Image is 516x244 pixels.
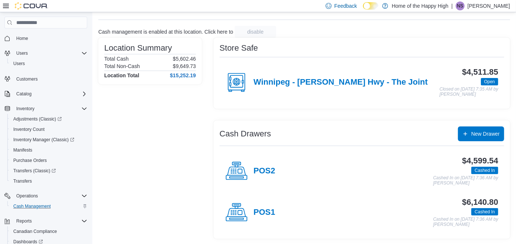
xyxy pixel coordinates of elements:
[16,76,38,82] span: Customers
[13,192,87,200] span: Operations
[10,156,50,165] a: Purchase Orders
[7,155,90,166] button: Purchase Orders
[481,78,498,85] span: Open
[10,227,60,236] a: Canadian Compliance
[13,61,25,67] span: Users
[471,208,498,216] span: Cashed In
[1,48,90,58] button: Users
[7,176,90,186] button: Transfers
[10,202,54,211] a: Cash Management
[7,135,90,145] a: Inventory Manager (Classic)
[13,74,87,83] span: Customers
[456,1,465,10] div: Nirbhai Singh
[10,125,48,134] a: Inventory Count
[13,75,41,84] a: Customers
[10,177,35,186] a: Transfers
[10,227,87,236] span: Canadian Compliance
[16,218,32,224] span: Reports
[13,137,74,143] span: Inventory Manager (Classic)
[13,217,87,226] span: Reports
[484,78,495,85] span: Open
[104,56,129,62] h6: Total Cash
[220,129,271,138] h3: Cash Drawers
[433,217,498,227] p: Cashed In on [DATE] 7:36 AM by [PERSON_NAME]
[451,1,453,10] p: |
[13,178,32,184] span: Transfers
[10,135,77,144] a: Inventory Manager (Classic)
[475,167,495,174] span: Cashed In
[10,59,28,68] a: Users
[439,87,498,97] p: Closed on [DATE] 7:35 AM by [PERSON_NAME]
[10,59,87,68] span: Users
[254,208,275,217] h4: POS1
[13,116,62,122] span: Adjustments (Classic)
[457,1,464,10] span: NS
[13,192,41,200] button: Operations
[10,135,87,144] span: Inventory Manager (Classic)
[7,201,90,211] button: Cash Management
[13,217,35,226] button: Reports
[1,33,90,44] button: Home
[7,114,90,124] a: Adjustments (Classic)
[1,216,90,226] button: Reports
[16,50,28,56] span: Users
[471,130,500,138] span: New Drawer
[7,58,90,69] button: Users
[10,202,87,211] span: Cash Management
[104,72,139,78] h4: Location Total
[1,73,90,84] button: Customers
[10,115,87,123] span: Adjustments (Classic)
[220,44,258,52] h3: Store Safe
[16,35,28,41] span: Home
[173,63,196,69] p: $9,649.73
[13,89,87,98] span: Catalog
[10,177,87,186] span: Transfers
[7,226,90,237] button: Canadian Compliance
[235,26,276,38] button: disable
[16,91,31,97] span: Catalog
[7,145,90,155] button: Manifests
[433,176,498,186] p: Cashed In on [DATE] 7:36 AM by [PERSON_NAME]
[10,146,87,155] span: Manifests
[10,115,65,123] a: Adjustments (Classic)
[104,44,172,52] h3: Location Summary
[1,191,90,201] button: Operations
[104,63,140,69] h6: Total Non-Cash
[173,56,196,62] p: $5,602.46
[13,34,31,43] a: Home
[98,29,233,35] p: Cash management is enabled at this location. Click here to
[10,125,87,134] span: Inventory Count
[15,2,48,10] img: Cova
[462,156,498,165] h3: $4,599.54
[471,167,498,174] span: Cashed In
[254,78,428,87] h4: Winnipeg - [PERSON_NAME] Hwy - The Joint
[335,2,357,10] span: Feedback
[462,198,498,207] h3: $6,140.80
[13,49,87,58] span: Users
[468,1,510,10] p: [PERSON_NAME]
[13,89,34,98] button: Catalog
[363,2,378,10] input: Dark Mode
[16,193,38,199] span: Operations
[13,147,32,153] span: Manifests
[7,166,90,176] a: Transfers (Classic)
[13,168,56,174] span: Transfers (Classic)
[1,89,90,99] button: Catalog
[13,228,57,234] span: Canadian Compliance
[13,157,47,163] span: Purchase Orders
[13,126,45,132] span: Inventory Count
[10,146,35,155] a: Manifests
[10,166,59,175] a: Transfers (Classic)
[16,106,34,112] span: Inventory
[462,68,498,77] h3: $4,511.85
[1,104,90,114] button: Inventory
[475,209,495,215] span: Cashed In
[13,49,31,58] button: Users
[13,203,51,209] span: Cash Management
[392,1,448,10] p: Home of the Happy High
[254,166,275,176] h4: POS2
[13,104,37,113] button: Inventory
[247,28,264,35] span: disable
[13,104,87,113] span: Inventory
